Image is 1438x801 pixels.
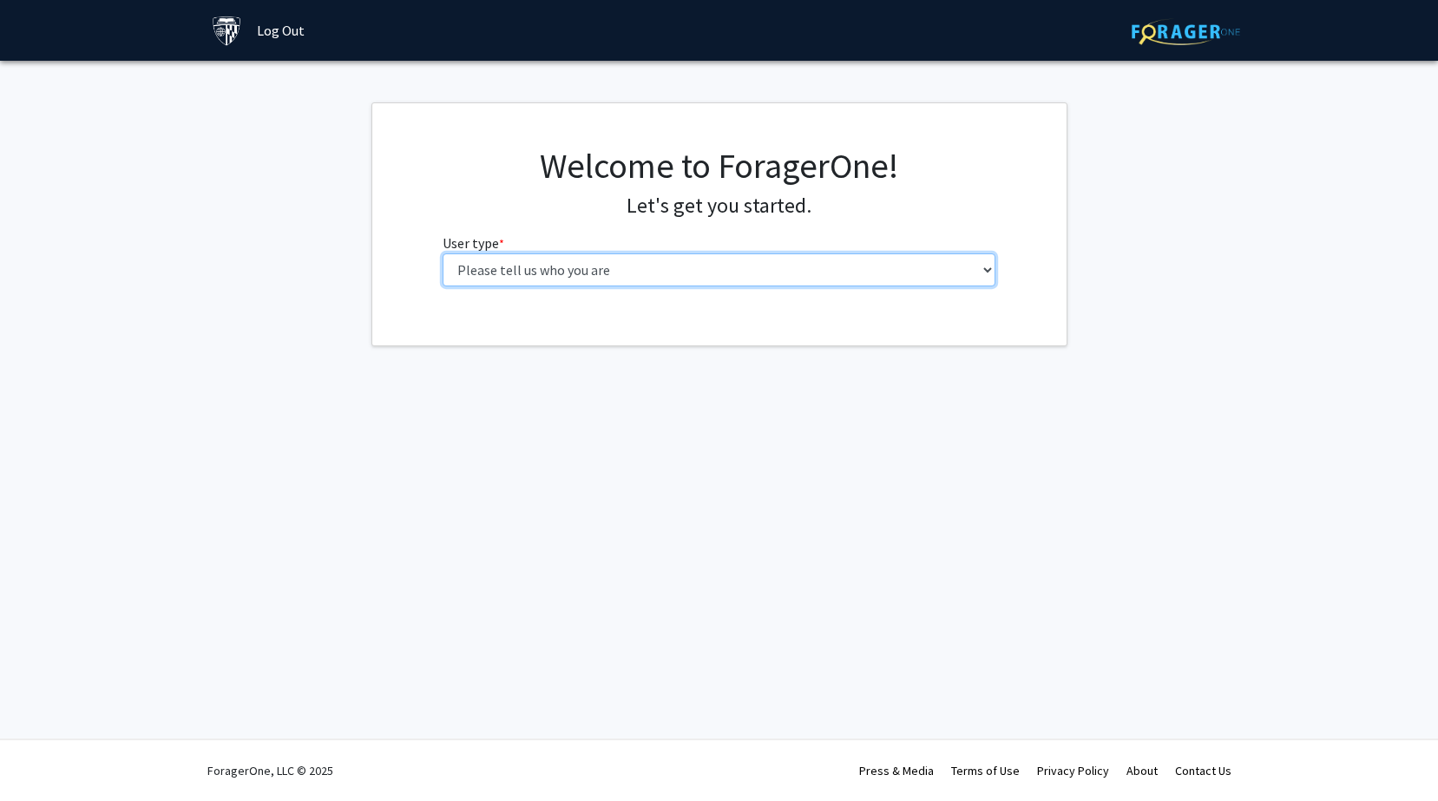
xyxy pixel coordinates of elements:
a: Terms of Use [951,763,1020,778]
img: ForagerOne Logo [1132,18,1240,45]
a: Press & Media [859,763,934,778]
a: Privacy Policy [1037,763,1109,778]
a: Contact Us [1175,763,1231,778]
h1: Welcome to ForagerOne! [443,145,995,187]
img: Johns Hopkins University Logo [212,16,242,46]
label: User type [443,233,504,253]
h4: Let's get you started. [443,194,995,219]
div: ForagerOne, LLC © 2025 [207,740,333,801]
iframe: Chat [13,723,74,788]
a: About [1126,763,1158,778]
